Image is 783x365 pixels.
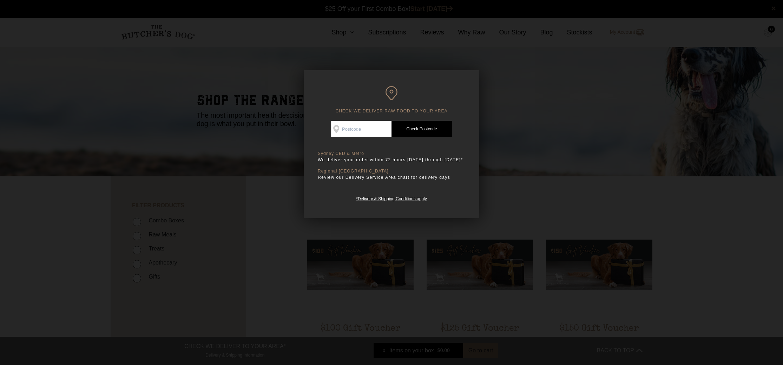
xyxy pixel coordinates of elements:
input: Postcode [331,121,391,137]
p: Review our Delivery Service Area chart for delivery days [318,174,465,181]
p: We deliver your order within 72 hours [DATE] through [DATE]* [318,156,465,163]
p: Sydney CBD & Metro [318,151,465,156]
h6: CHECK WE DELIVER RAW FOOD TO YOUR AREA [318,86,465,114]
a: *Delivery & Shipping Conditions apply [356,195,427,201]
a: Check Postcode [391,121,452,137]
p: Regional [GEOGRAPHIC_DATA] [318,169,465,174]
